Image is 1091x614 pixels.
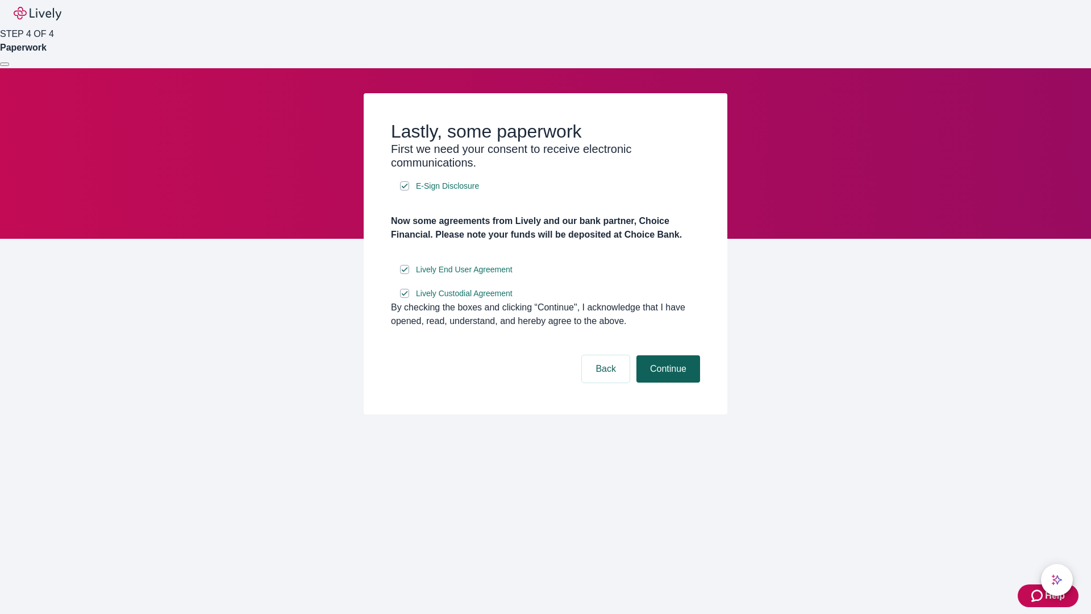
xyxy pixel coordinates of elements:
[1041,564,1073,596] button: chat
[416,264,513,276] span: Lively End User Agreement
[416,180,479,192] span: E-Sign Disclosure
[414,263,515,277] a: e-sign disclosure document
[391,142,700,169] h3: First we need your consent to receive electronic communications.
[391,121,700,142] h2: Lastly, some paperwork
[1018,584,1078,607] button: Zendesk support iconHelp
[391,214,700,242] h4: Now some agreements from Lively and our bank partner, Choice Financial. Please note your funds wi...
[636,355,700,383] button: Continue
[1051,574,1063,586] svg: Lively AI Assistant
[582,355,630,383] button: Back
[414,287,515,301] a: e-sign disclosure document
[414,179,481,193] a: e-sign disclosure document
[416,288,513,300] span: Lively Custodial Agreement
[1031,589,1045,603] svg: Zendesk support icon
[1045,589,1065,603] span: Help
[14,7,61,20] img: Lively
[391,301,700,328] div: By checking the boxes and clicking “Continue", I acknowledge that I have opened, read, understand...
